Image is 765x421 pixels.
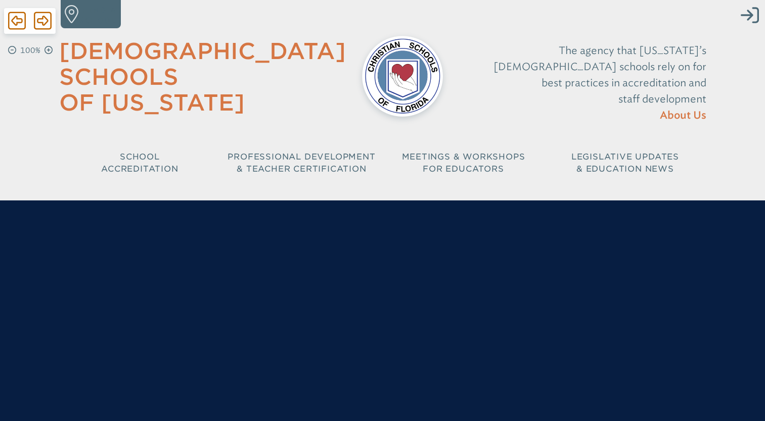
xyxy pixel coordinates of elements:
[228,152,375,174] span: Professional Development & Teacher Certification
[18,44,42,57] p: 100%
[34,11,52,31] span: Forward
[8,11,26,31] span: Back
[79,5,117,25] p: Find a school
[101,152,178,174] span: School Accreditation
[362,36,443,117] img: csf-logo-web-colors.png
[493,44,706,105] span: The agency that [US_STATE]’s [DEMOGRAPHIC_DATA] schools rely on for best practices in accreditati...
[571,152,679,174] span: Legislative Updates & Education News
[402,152,525,174] span: Meetings & Workshops for Educators
[660,111,706,121] span: About Us
[59,38,346,116] a: [DEMOGRAPHIC_DATA] Schools of [US_STATE]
